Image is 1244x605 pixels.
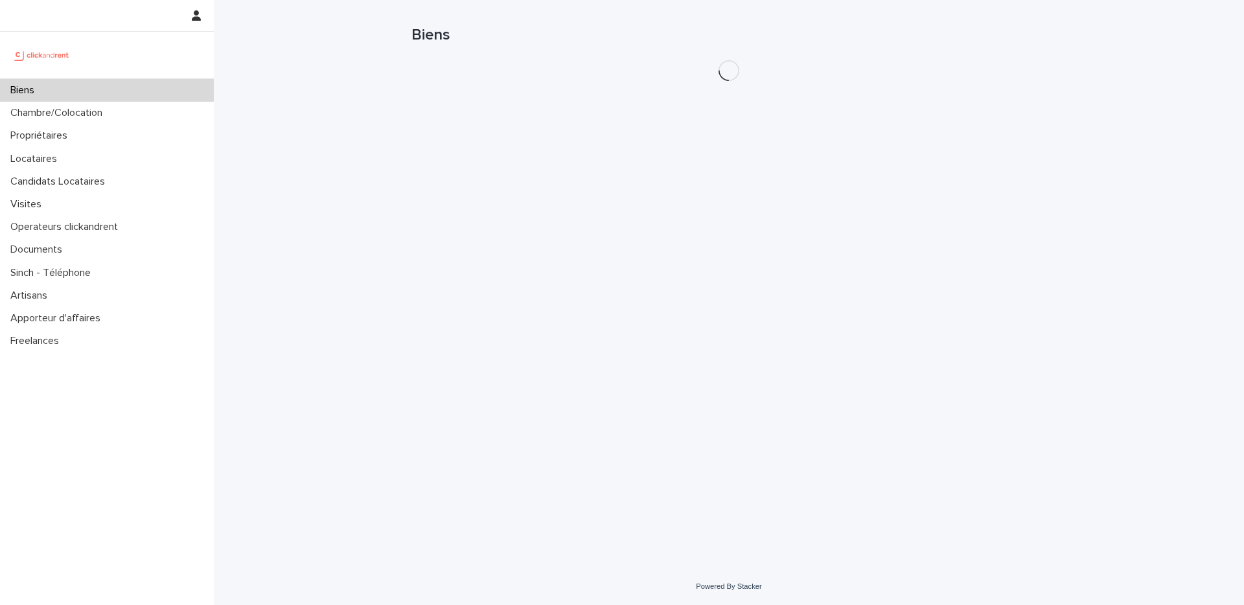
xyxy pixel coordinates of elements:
p: Biens [5,84,45,97]
p: Locataires [5,153,67,165]
p: Propriétaires [5,130,78,142]
p: Freelances [5,335,69,347]
p: Artisans [5,290,58,302]
img: UCB0brd3T0yccxBKYDjQ [10,42,73,68]
p: Sinch - Téléphone [5,267,101,279]
p: Apporteur d'affaires [5,312,111,325]
h1: Biens [411,26,1046,45]
p: Visites [5,198,52,211]
p: Documents [5,244,73,256]
p: Candidats Locataires [5,176,115,188]
p: Operateurs clickandrent [5,221,128,233]
p: Chambre/Colocation [5,107,113,119]
a: Powered By Stacker [696,582,761,590]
